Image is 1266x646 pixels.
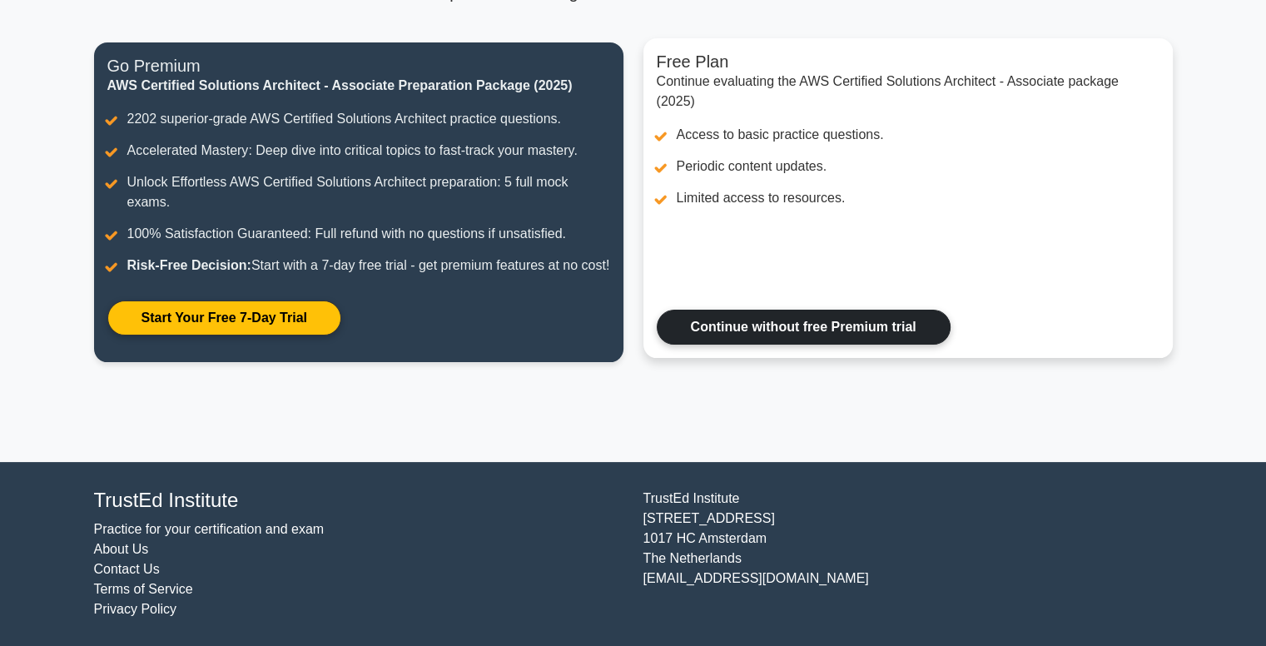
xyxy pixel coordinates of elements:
a: Start Your Free 7-Day Trial [107,301,341,335]
a: About Us [94,542,149,556]
a: Contact Us [94,562,160,576]
div: TrustEd Institute [STREET_ADDRESS] 1017 HC Amsterdam The Netherlands [EMAIL_ADDRESS][DOMAIN_NAME] [633,489,1183,619]
h4: TrustEd Institute [94,489,623,513]
a: Continue without free Premium trial [657,310,951,345]
a: Privacy Policy [94,602,177,616]
a: Terms of Service [94,582,193,596]
a: Practice for your certification and exam [94,522,325,536]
